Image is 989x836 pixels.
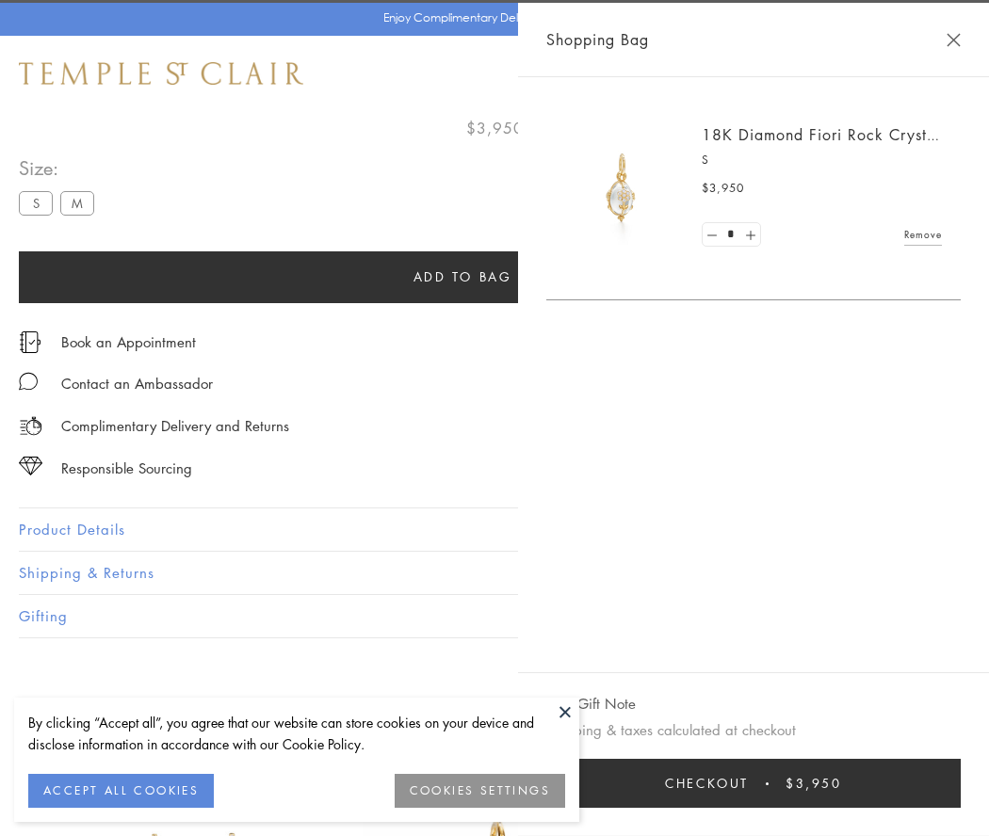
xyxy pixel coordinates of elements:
[19,372,38,391] img: MessageIcon-01_2.svg
[19,191,53,215] label: S
[546,27,649,52] span: Shopping Bag
[702,179,744,198] span: $3,950
[19,508,970,551] button: Product Details
[19,331,41,353] img: icon_appointment.svg
[61,414,289,438] p: Complimentary Delivery and Returns
[565,132,678,245] img: P51889-E11FIORI
[546,718,961,742] p: Shipping & taxes calculated at checkout
[947,33,961,47] button: Close Shopping Bag
[665,773,749,794] span: Checkout
[19,595,970,637] button: Gifting
[19,552,970,594] button: Shipping & Returns
[740,223,759,247] a: Set quantity to 2
[28,774,214,808] button: ACCEPT ALL COOKIES
[546,759,961,808] button: Checkout $3,950
[61,372,213,395] div: Contact an Ambassador
[61,457,192,480] div: Responsible Sourcing
[19,457,42,475] img: icon_sourcing.svg
[61,331,196,352] a: Book an Appointment
[703,223,721,247] a: Set quantity to 0
[60,191,94,215] label: M
[19,251,906,303] button: Add to bag
[702,151,942,169] p: S
[904,224,942,245] a: Remove
[546,692,636,715] button: Add Gift Note
[395,774,565,808] button: COOKIES SETTINGS
[786,773,842,794] span: $3,950
[19,62,303,85] img: Temple St. Clair
[383,8,597,27] p: Enjoy Complimentary Delivery & Returns
[19,153,102,184] span: Size:
[19,414,42,438] img: icon_delivery.svg
[28,712,565,755] div: By clicking “Accept all”, you agree that our website can store cookies on your device and disclos...
[466,116,524,140] span: $3,950
[413,266,512,287] span: Add to bag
